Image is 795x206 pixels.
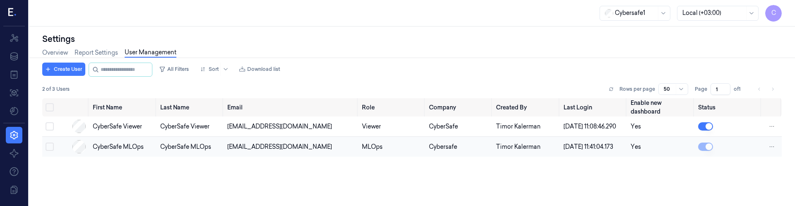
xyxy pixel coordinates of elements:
[227,122,355,131] div: [EMAIL_ADDRESS][DOMAIN_NAME]
[224,98,359,116] th: Email
[236,63,283,76] button: Download list
[93,143,154,151] div: CyberSafe MLOps
[362,143,422,151] div: MLOps
[564,143,624,151] div: [DATE] 11:41:04.173
[429,143,490,151] div: Cybersafe
[619,85,655,93] p: Rows per page
[359,98,426,116] th: Role
[429,122,490,131] div: CyberSafe
[46,143,54,151] button: Select row
[227,143,355,151] div: [EMAIL_ADDRESS][DOMAIN_NAME]
[42,48,68,57] a: Overview
[75,48,118,57] a: Report Settings
[362,122,422,131] div: Viewer
[493,98,560,116] th: Created By
[496,122,556,131] div: Timor Kalerman
[564,122,624,131] div: [DATE] 11:08:46.290
[754,83,778,95] nav: pagination
[160,143,221,151] div: CyberSafe MLOps
[426,98,493,116] th: Company
[42,85,70,93] span: 2 of 3 Users
[631,143,691,151] div: Yes
[46,122,54,131] button: Select row
[46,103,54,111] button: Select all
[627,98,695,116] th: Enable new dashboard
[765,5,782,22] button: C
[42,33,782,45] div: Settings
[125,48,176,58] a: User Management
[89,98,157,116] th: First Name
[156,63,192,76] button: All Filters
[695,85,707,93] span: Page
[734,85,747,93] span: of 1
[42,63,85,76] button: Create User
[695,98,762,116] th: Status
[157,98,224,116] th: Last Name
[160,122,221,131] div: CyberSafe Viewer
[496,143,556,151] div: Timor Kalerman
[631,122,691,131] div: Yes
[93,122,154,131] div: CyberSafe Viewer
[560,98,628,116] th: Last Login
